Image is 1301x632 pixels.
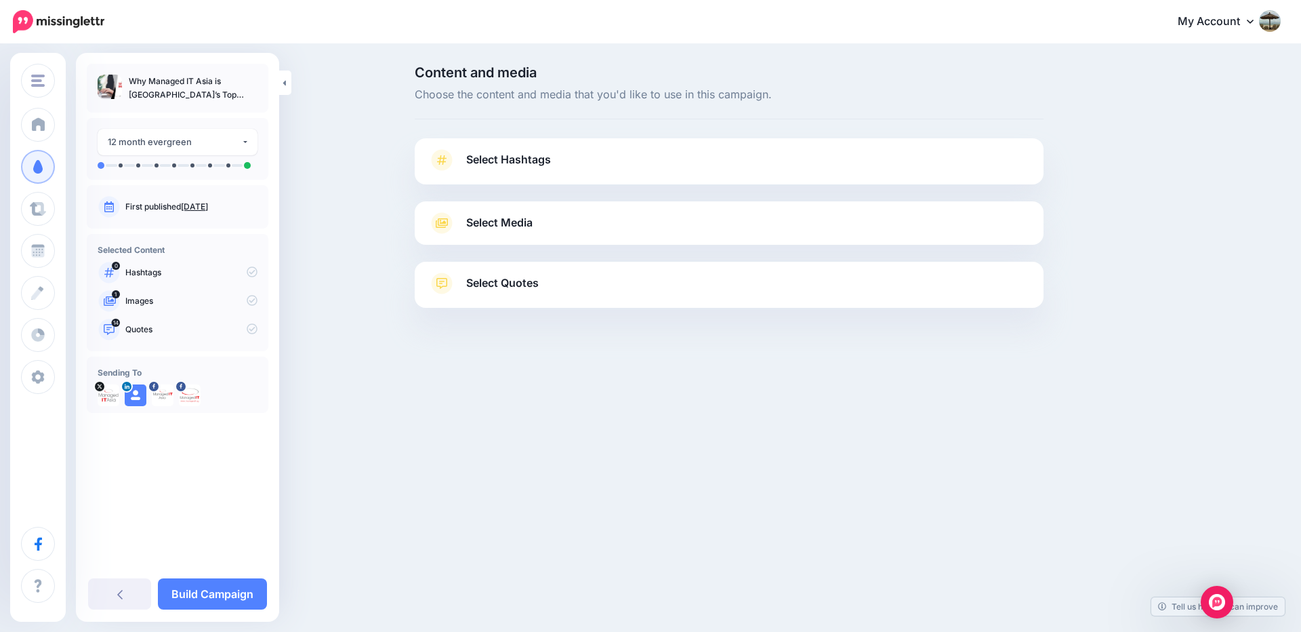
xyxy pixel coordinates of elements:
span: Content and media [415,66,1044,79]
img: user_default_image.png [125,384,146,406]
a: [DATE] [181,201,208,212]
img: menu.png [31,75,45,87]
div: 12 month evergreen [108,134,241,150]
p: Quotes [125,323,257,336]
span: 0 [112,262,120,270]
span: Select Hashtags [466,151,551,169]
p: Why Managed IT Asia is [GEOGRAPHIC_DATA]’s Top Choice for SME IT Support [129,75,257,102]
img: Missinglettr [13,10,104,33]
a: Tell us how we can improve [1151,597,1285,616]
a: My Account [1164,5,1281,39]
div: Open Intercom Messenger [1201,586,1233,618]
p: First published [125,201,257,213]
span: Select Media [466,214,533,232]
h4: Selected Content [98,245,257,255]
p: Images [125,295,257,307]
img: picture-bsa59182.png [179,384,201,406]
span: Select Quotes [466,274,539,292]
span: 1 [112,290,120,298]
img: picture-bsa59181.png [152,384,173,406]
p: Hashtags [125,266,257,279]
h4: Sending To [98,368,257,378]
img: GiTaVuQ--18492.png [98,384,119,406]
a: Select Media [428,212,1030,234]
button: 12 month evergreen [98,129,257,155]
img: c0372c2c5f8305cb8a3b2ccf7b1fbe1e_thumb.jpg [98,75,122,99]
span: Choose the content and media that you'd like to use in this campaign. [415,86,1044,104]
a: Select Hashtags [428,149,1030,184]
a: Select Quotes [428,273,1030,308]
span: 14 [112,319,121,327]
